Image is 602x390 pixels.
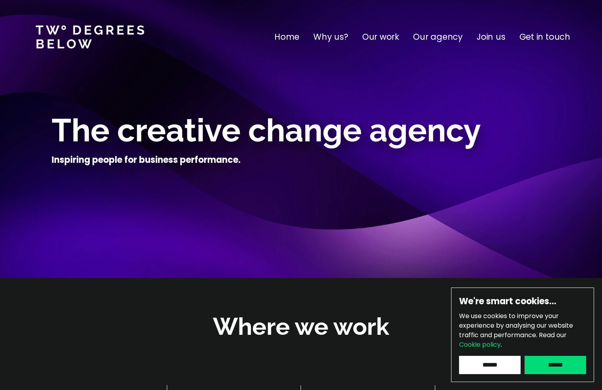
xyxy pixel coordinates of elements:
a: Join us [477,31,506,43]
h2: Where we work [213,311,389,343]
h4: Inspiring people for business performance. [52,154,241,166]
a: Why us? [313,31,348,43]
span: The creative change agency [52,112,481,149]
a: Get in touch [519,31,570,43]
a: Home [274,31,299,43]
span: Read our . [459,330,567,349]
h6: We're smart cookies… [459,295,586,307]
a: Our work [362,31,399,43]
a: Cookie policy [459,340,501,349]
a: Our agency [413,31,463,43]
p: We use cookies to improve your experience by analysing our website traffic and performance. [459,311,586,349]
